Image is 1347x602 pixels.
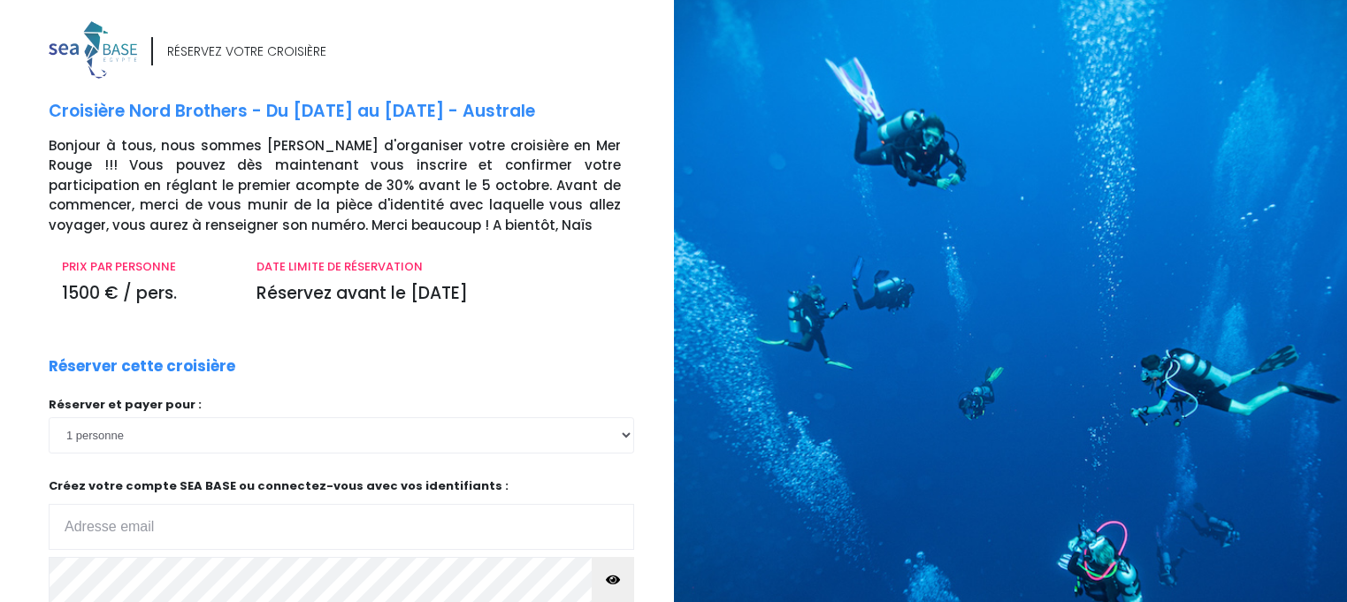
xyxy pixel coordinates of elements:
[256,281,620,307] p: Réservez avant le [DATE]
[49,477,634,551] p: Créez votre compte SEA BASE ou connectez-vous avec vos identifiants :
[49,21,137,79] img: logo_color1.png
[256,258,620,276] p: DATE LIMITE DE RÉSERVATION
[49,136,661,236] p: Bonjour à tous, nous sommes [PERSON_NAME] d'organiser votre croisière en Mer Rouge !!! Vous pouve...
[49,504,634,550] input: Adresse email
[49,99,661,125] p: Croisière Nord Brothers - Du [DATE] au [DATE] - Australe
[49,355,235,378] p: Réserver cette croisière
[62,258,230,276] p: PRIX PAR PERSONNE
[167,42,326,61] div: RÉSERVEZ VOTRE CROISIÈRE
[62,281,230,307] p: 1500 € / pers.
[49,396,634,414] p: Réserver et payer pour :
